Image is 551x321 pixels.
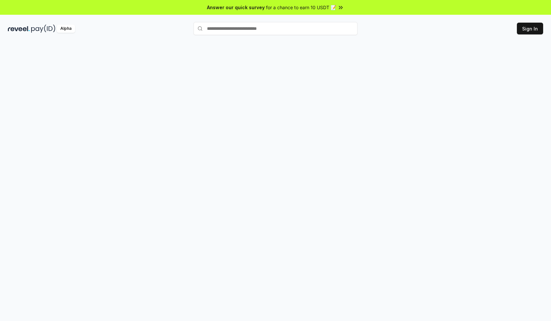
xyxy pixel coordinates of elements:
[517,23,543,34] button: Sign In
[8,25,30,33] img: reveel_dark
[207,4,265,11] span: Answer our quick survey
[57,25,75,33] div: Alpha
[266,4,336,11] span: for a chance to earn 10 USDT 📝
[31,25,55,33] img: pay_id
